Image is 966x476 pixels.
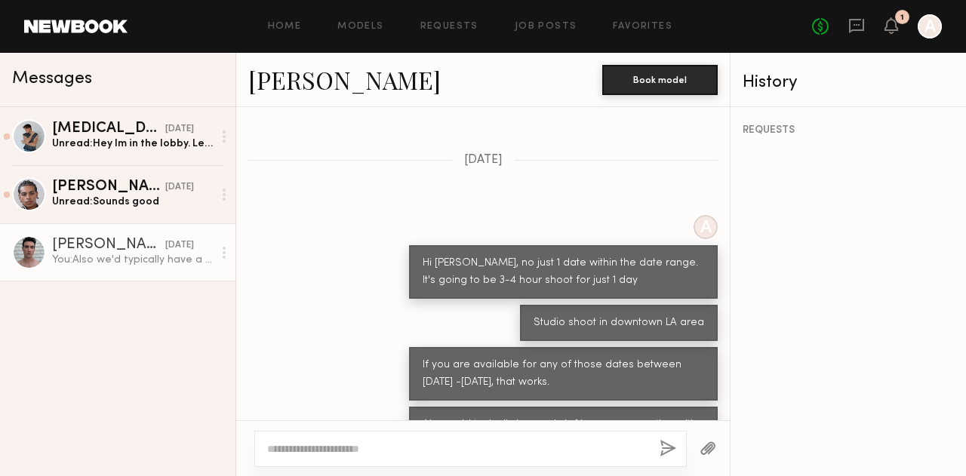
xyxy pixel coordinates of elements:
[52,253,213,267] div: You: Also we'd typically have a brief in-person meeting with the models before the shoot. Let me ...
[165,180,194,195] div: [DATE]
[165,122,194,137] div: [DATE]
[534,315,704,332] div: Studio shoot in downtown LA area
[52,121,165,137] div: [MEDICAL_DATA][PERSON_NAME]
[420,22,478,32] a: Requests
[602,72,718,85] a: Book model
[248,63,441,96] a: [PERSON_NAME]
[52,137,213,151] div: Unread: Hey Im in the lobby. Let me know if you are here
[743,74,954,91] div: History
[52,180,165,195] div: [PERSON_NAME]
[602,65,718,95] button: Book model
[52,238,165,253] div: [PERSON_NAME]
[268,22,302,32] a: Home
[743,125,954,136] div: REQUESTS
[423,357,704,392] div: If you are available for any of those dates between [DATE] -[DATE], that works.
[900,14,904,22] div: 1
[464,154,503,167] span: [DATE]
[165,238,194,253] div: [DATE]
[613,22,672,32] a: Favorites
[515,22,577,32] a: Job Posts
[337,22,383,32] a: Models
[52,195,213,209] div: Unread: Sounds good
[918,14,942,38] a: A
[423,255,704,290] div: Hi [PERSON_NAME], no just 1 date within the date range. It's going to be 3-4 hour shoot for just ...
[12,70,92,88] span: Messages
